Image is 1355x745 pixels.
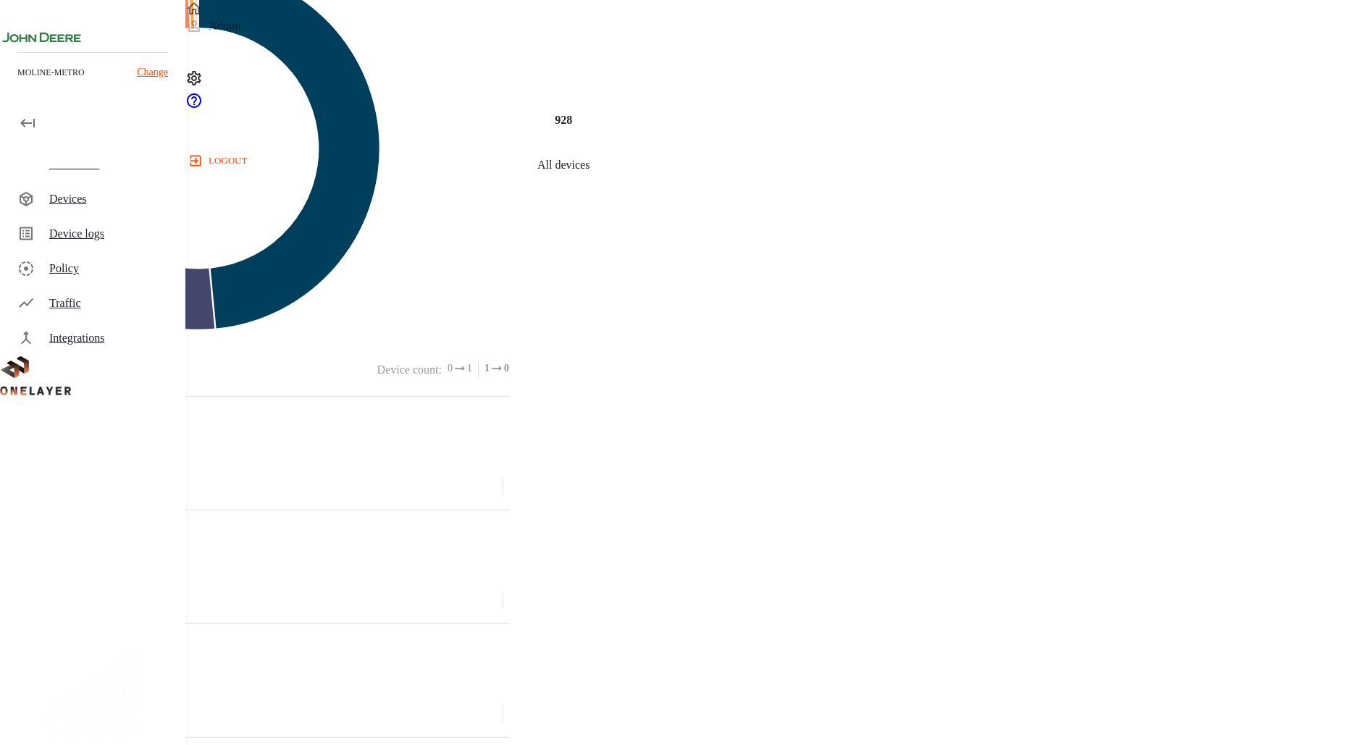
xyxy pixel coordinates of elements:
[209,17,240,35] p: Admin
[185,99,203,111] a: onelayer-support
[185,99,203,111] span: Support Portal
[185,149,1355,172] a: logout
[185,149,253,172] button: logout
[467,361,472,376] span: 1
[448,361,453,376] span: 0
[504,361,509,376] span: 0
[377,361,442,379] p: Device count :
[484,361,490,376] span: 1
